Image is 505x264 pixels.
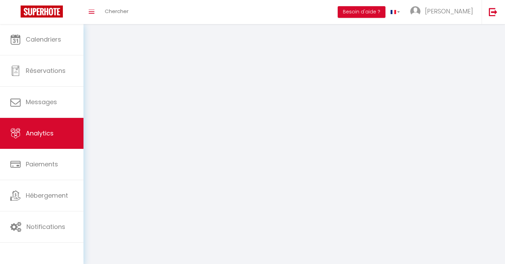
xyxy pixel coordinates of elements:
span: Réservations [26,66,66,75]
span: Paiements [26,160,58,168]
span: Calendriers [26,35,61,44]
span: Hébergement [26,191,68,200]
span: Analytics [26,129,54,137]
img: ... [410,6,420,16]
span: Notifications [26,222,65,231]
button: Besoin d'aide ? [338,6,385,18]
span: Messages [26,98,57,106]
img: logout [489,8,497,16]
span: [PERSON_NAME] [425,7,473,15]
span: Chercher [105,8,128,15]
img: Super Booking [21,5,63,18]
